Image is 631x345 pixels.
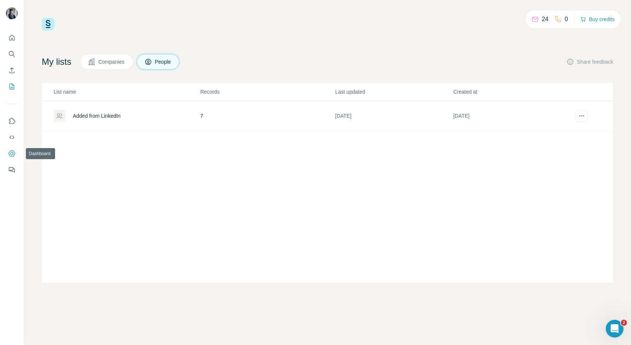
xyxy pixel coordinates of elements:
p: Records [200,88,335,96]
span: 2 [621,320,627,326]
button: Search [6,47,18,61]
td: [DATE] [335,101,453,131]
p: Created at [453,88,570,96]
div: Added from LinkedIn [73,112,121,120]
button: Enrich CSV [6,64,18,77]
button: actions [576,110,588,122]
img: Avatar [6,7,18,19]
iframe: Intercom live chat [606,320,624,338]
span: People [155,58,172,66]
button: Feedback [6,163,18,177]
p: 24 [542,15,549,24]
button: My lists [6,80,18,93]
p: List name [54,88,200,96]
span: Companies [98,58,125,66]
button: Use Surfe API [6,131,18,144]
button: Share feedback [567,58,613,66]
button: Quick start [6,31,18,44]
p: 0 [565,15,568,24]
td: 7 [200,101,335,131]
img: Surfe Logo [42,18,54,30]
td: [DATE] [453,101,571,131]
button: Buy credits [580,14,615,24]
p: Last updated [335,88,452,96]
button: Use Surfe on LinkedIn [6,114,18,128]
button: Dashboard [6,147,18,160]
h4: My lists [42,56,71,68]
